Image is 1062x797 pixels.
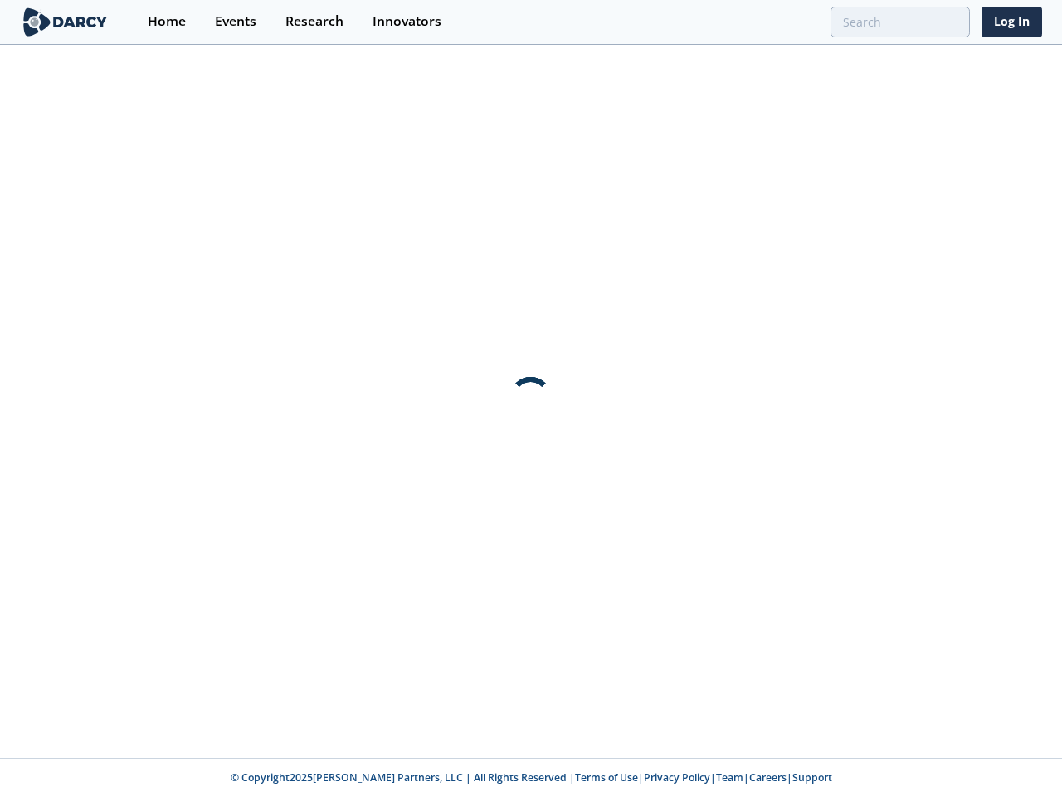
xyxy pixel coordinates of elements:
div: Innovators [373,15,441,28]
div: Events [215,15,256,28]
a: Privacy Policy [644,770,710,785]
div: Home [148,15,186,28]
a: Support [792,770,832,785]
img: logo-wide.svg [20,7,110,37]
a: Team [716,770,743,785]
input: Advanced Search [831,7,970,37]
a: Terms of Use [575,770,638,785]
p: © Copyright 2025 [PERSON_NAME] Partners, LLC | All Rights Reserved | | | | | [23,770,1039,785]
a: Careers [749,770,787,785]
div: Research [285,15,343,28]
a: Log In [982,7,1042,37]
